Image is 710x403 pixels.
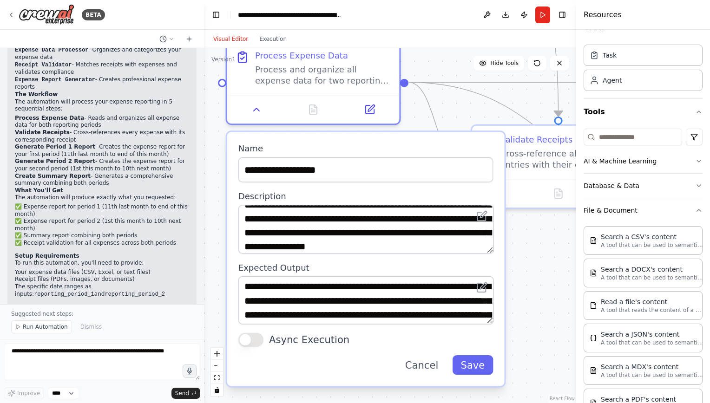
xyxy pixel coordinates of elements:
[171,388,200,399] button: Send
[500,134,572,145] div: Validate Receipts
[584,99,703,125] button: Tools
[211,56,236,63] div: Version 1
[15,203,189,218] li: ✅ Expense report for period 1 (11th last month to end of this month)
[15,173,91,179] strong: Create Summary Report
[269,333,349,347] label: Async Execution
[15,77,95,83] code: Expense Report Generator
[15,143,95,150] strong: Generate Period 1 Report
[473,56,524,71] button: Hide Tools
[238,10,342,19] nav: breadcrumb
[211,348,223,360] button: zoom in
[238,143,493,154] label: Name
[601,297,703,306] div: Read a file's content
[255,64,391,86] div: Process and organize all expense data for two reporting periods: {reporting_period_1} and {report...
[76,320,106,333] button: Dismiss
[226,40,401,125] div: Process Expense DataProcess and organize all expense data for two reporting periods: {reporting_p...
[156,33,178,45] button: Switch to previous chat
[211,360,223,372] button: zoom out
[15,115,84,121] strong: Process Expense Data
[15,143,189,158] li: - Creates the expense report for your first period (11th last month to end of this month)
[82,9,105,20] div: BETA
[15,269,189,276] li: Your expense data files (CSV, Excel, or text files)
[584,174,703,198] button: Database & Data
[283,101,343,118] button: No output available
[15,240,189,247] li: ✅ Receipt validation for all expenses across both periods
[584,41,703,98] div: Crew
[590,367,597,374] img: MDXSearchTool
[210,8,223,21] button: Hide left sidebar
[15,218,189,232] li: ✅ Expense report for period 2 (1st this month to 10th next month)
[601,232,703,241] div: Search a CSV's content
[601,306,703,314] p: A tool that reads the content of a file. To use this tool, provide a 'file_path' parameter with t...
[211,348,223,396] div: React Flow controls
[15,62,72,68] code: Receipt Validator
[17,390,40,397] span: Improve
[15,187,63,194] strong: What You'll Get
[15,173,189,187] li: - Generates a comprehensive summary combining both periods
[208,33,254,45] button: Visual Editor
[550,396,575,401] a: React Flow attribution
[15,91,58,97] strong: The Workflow
[603,76,622,85] div: Agent
[529,185,588,202] button: No output available
[175,390,189,397] span: Send
[15,283,189,298] li: The specific date ranges as inputs: and
[15,98,189,113] p: The automation will process your expense reporting in 5 sequential steps:
[15,194,189,201] p: The automation will produce exactly what you requested:
[397,355,447,375] button: Cancel
[346,101,394,118] button: Open in side panel
[15,115,189,129] li: - Reads and organizes all expense data for both reporting periods
[19,4,74,25] img: Logo
[11,320,72,333] button: Run Automation
[500,148,636,170] div: Cross-reference all expense entries with their corresponding receipts to ensure complete document...
[409,75,708,89] g: Edge from 016d1ef8-7c64-41aa-aa04-bec20da9fa9c to 22a16e74-2b0c-42d3-9363-b07b0093f01c
[105,291,165,298] code: reporting_period_2
[471,124,646,209] div: Validate ReceiptsCross-reference all expense entries with their corresponding receipts to ensure ...
[182,33,197,45] button: Start a new chat
[15,76,189,91] li: - Creates professional expense reports
[473,208,490,224] button: Open in editor
[254,33,292,45] button: Execution
[80,323,102,331] span: Dismiss
[601,371,703,379] p: A tool that can be used to semantic search a query from a MDX's content.
[601,339,703,346] p: A tool that can be used to semantic search a query from a JSON's content.
[23,323,68,331] span: Run Automation
[15,47,88,53] code: Expense Data Processor
[601,330,703,339] div: Search a JSON's content
[15,304,189,311] div: 14:56
[15,232,189,240] li: ✅ Summary report combining both periods
[238,191,493,202] label: Description
[255,50,348,61] div: Process Expense Data
[590,237,597,244] img: CSVSearchTool
[590,302,597,309] img: FileReadTool
[15,61,189,76] li: - Matches receipts with expenses and validates compliance
[15,158,189,172] li: - Creates the expense report for your second period (1st this month to 10th next month)
[15,158,95,164] strong: Generate Period 2 Report
[590,334,597,342] img: JSONSearchTool
[15,276,189,283] li: Receipt files (PDFs, images, or documents)
[15,129,189,143] li: - Cross-references every expense with its corresponding receipt
[601,265,703,274] div: Search a DOCX's content
[15,129,70,136] strong: Validate Receipts
[473,279,490,295] button: Open in editor
[601,241,703,249] p: A tool that can be used to semantic search a query from a CSV's content.
[584,198,703,222] button: File & Document
[34,291,94,298] code: reporting_period_1
[211,384,223,396] button: toggle interactivity
[183,364,197,378] button: Click to speak your automation idea
[601,274,703,281] p: A tool that can be used to semantic search a query from a DOCX's content.
[584,149,703,173] button: AI & Machine Learning
[584,9,622,20] h4: Resources
[4,387,44,399] button: Improve
[15,253,79,259] strong: Setup Requirements
[11,310,193,318] p: Suggested next steps:
[238,262,493,273] label: Expected Output
[590,269,597,277] img: DOCXSearchTool
[409,75,463,173] g: Edge from 016d1ef8-7c64-41aa-aa04-bec20da9fa9c to 3e9bc573-64c6-4654-b8a5-6e5500bfb119
[490,59,519,67] span: Hide Tools
[556,8,569,21] button: Hide right sidebar
[603,51,617,60] div: Task
[15,46,189,61] li: - Organizes and categorizes your expense data
[15,260,189,267] p: To run this automation, you'll need to provide:
[211,372,223,384] button: fit view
